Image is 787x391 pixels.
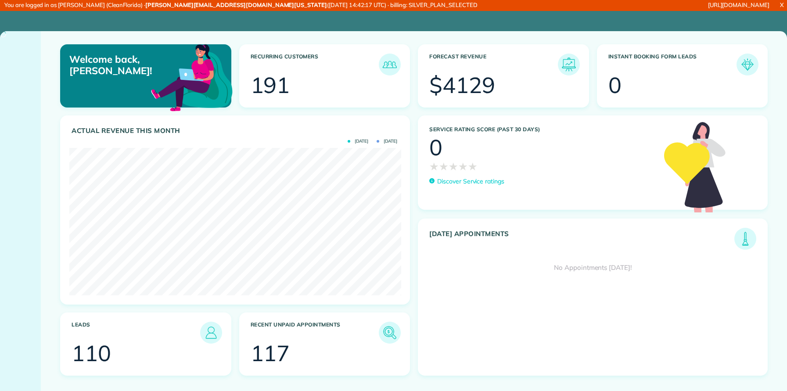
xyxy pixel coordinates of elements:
[429,158,439,174] span: ★
[449,158,458,174] span: ★
[468,158,478,174] span: ★
[458,158,468,174] span: ★
[348,139,368,143] span: [DATE]
[381,56,399,73] img: icon_recurring_customers-cf858462ba22bcd05b5a5880d41d6543d210077de5bb9ebc9590e49fd87d84ed.png
[251,342,290,364] div: 117
[439,158,449,174] span: ★
[377,139,397,143] span: [DATE]
[72,127,401,135] h3: Actual Revenue this month
[149,34,234,119] img: dashboard_welcome-42a62b7d889689a78055ac9021e634bf52bae3f8056760290aed330b23ab8690.png
[608,54,737,75] h3: Instant Booking Form Leads
[437,177,504,186] p: Discover Service ratings
[429,74,495,96] div: $4129
[381,324,399,341] img: icon_unpaid_appointments-47b8ce3997adf2238b356f14209ab4cced10bd1f174958f3ca8f1d0dd7fffeee.png
[72,342,111,364] div: 110
[608,74,622,96] div: 0
[429,136,442,158] div: 0
[418,250,767,286] div: No Appointments [DATE]!
[202,324,220,341] img: icon_leads-1bed01f49abd5b7fead27621c3d59655bb73ed531f8eeb49469d10e621d6b896.png
[739,56,756,73] img: icon_form_leads-04211a6a04a5b2264e4ee56bc0799ec3eb69b7e499cbb523a139df1d13a81ae0.png
[737,230,754,248] img: icon_todays_appointments-901f7ab196bb0bea1936b74009e4eb5ffbc2d2711fa7634e0d609ed5ef32b18b.png
[429,177,504,186] a: Discover Service ratings
[708,1,769,8] a: [URL][DOMAIN_NAME]
[251,54,379,75] h3: Recurring Customers
[251,74,290,96] div: 191
[145,1,327,8] strong: [PERSON_NAME][EMAIL_ADDRESS][DOMAIN_NAME][US_STATE]
[429,230,734,250] h3: [DATE] Appointments
[429,126,655,133] h3: Service Rating score (past 30 days)
[251,322,379,344] h3: Recent unpaid appointments
[72,322,200,344] h3: Leads
[429,54,558,75] h3: Forecast Revenue
[69,54,176,77] p: Welcome back, [PERSON_NAME]!
[560,56,578,73] img: icon_forecast_revenue-8c13a41c7ed35a8dcfafea3cbb826a0462acb37728057bba2d056411b612bbbe.png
